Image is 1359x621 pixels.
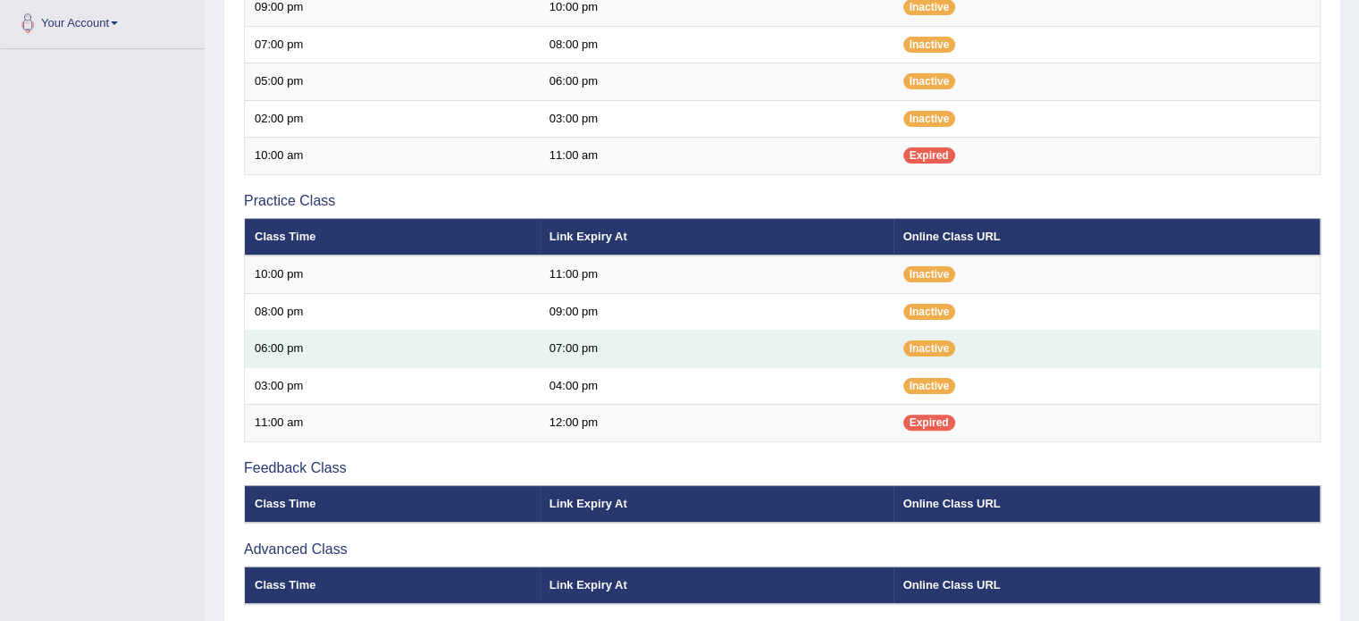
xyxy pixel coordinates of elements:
[245,331,540,368] td: 06:00 pm
[540,566,893,604] th: Link Expiry At
[903,415,955,431] span: Expired
[245,100,540,138] td: 02:00 pm
[245,485,540,523] th: Class Time
[903,73,956,89] span: Inactive
[903,304,956,320] span: Inactive
[540,256,893,293] td: 11:00 pm
[245,138,540,175] td: 10:00 am
[540,26,893,63] td: 08:00 pm
[244,541,1321,558] h3: Advanced Class
[903,111,956,127] span: Inactive
[244,460,1321,476] h3: Feedback Class
[893,566,1321,604] th: Online Class URL
[540,367,893,405] td: 04:00 pm
[903,147,955,164] span: Expired
[540,218,893,256] th: Link Expiry At
[540,100,893,138] td: 03:00 pm
[245,367,540,405] td: 03:00 pm
[245,256,540,293] td: 10:00 pm
[245,63,540,101] td: 05:00 pm
[540,331,893,368] td: 07:00 pm
[244,193,1321,209] h3: Practice Class
[893,485,1321,523] th: Online Class URL
[245,218,540,256] th: Class Time
[540,138,893,175] td: 11:00 am
[903,37,956,53] span: Inactive
[903,378,956,394] span: Inactive
[540,63,893,101] td: 06:00 pm
[540,293,893,331] td: 09:00 pm
[903,266,956,282] span: Inactive
[903,340,956,357] span: Inactive
[245,405,540,442] td: 11:00 am
[893,218,1321,256] th: Online Class URL
[540,485,893,523] th: Link Expiry At
[540,405,893,442] td: 12:00 pm
[245,26,540,63] td: 07:00 pm
[245,293,540,331] td: 08:00 pm
[245,566,540,604] th: Class Time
